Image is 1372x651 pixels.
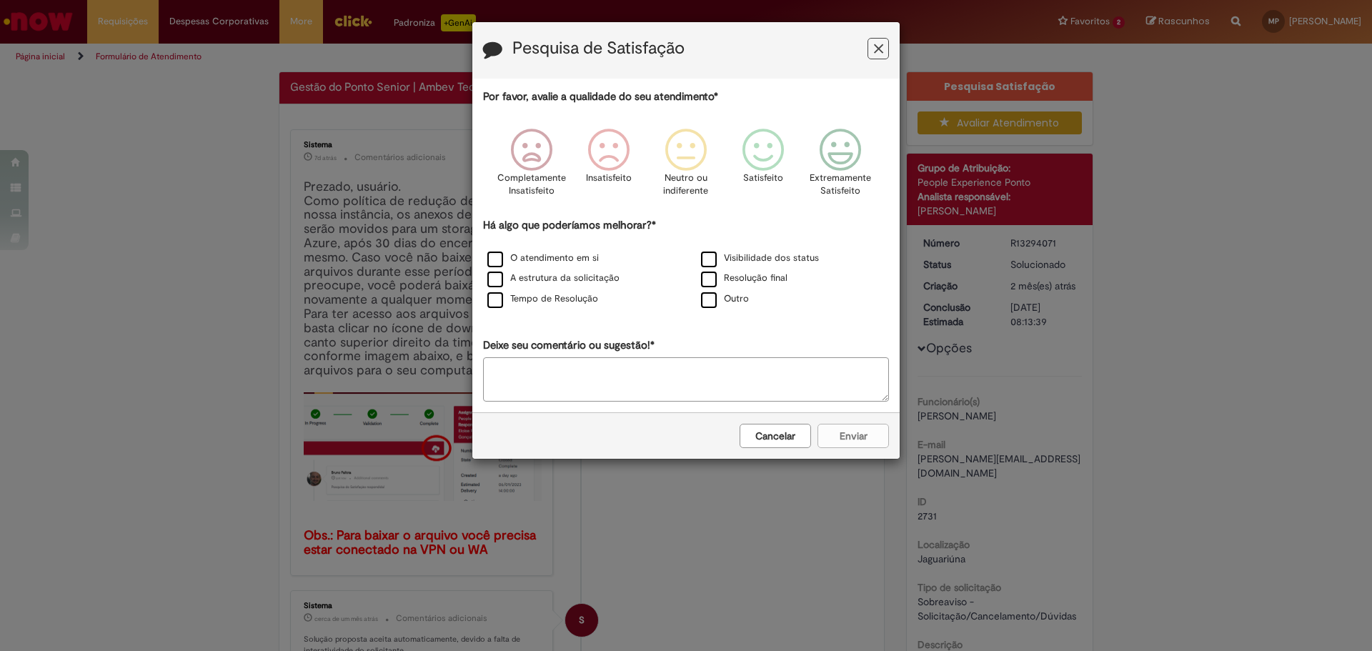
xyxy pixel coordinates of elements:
div: Extremamente Satisfeito [804,118,877,216]
p: Completamente Insatisfeito [497,172,566,198]
label: Pesquisa de Satisfação [512,39,685,58]
label: Deixe seu comentário ou sugestão!* [483,338,655,353]
label: Tempo de Resolução [487,292,598,306]
div: Neutro ou indiferente [650,118,722,216]
label: Por favor, avalie a qualidade do seu atendimento* [483,89,718,104]
label: Resolução final [701,272,787,285]
label: Visibilidade dos status [701,252,819,265]
label: O atendimento em si [487,252,599,265]
p: Insatisfeito [586,172,632,185]
div: Completamente Insatisfeito [494,118,567,216]
p: Extremamente Satisfeito [810,172,871,198]
div: Há algo que poderíamos melhorar?* [483,218,889,310]
label: Outro [701,292,749,306]
p: Neutro ou indiferente [660,172,712,198]
p: Satisfeito [743,172,783,185]
div: Insatisfeito [572,118,645,216]
div: Satisfeito [727,118,800,216]
button: Cancelar [740,424,811,448]
label: A estrutura da solicitação [487,272,620,285]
